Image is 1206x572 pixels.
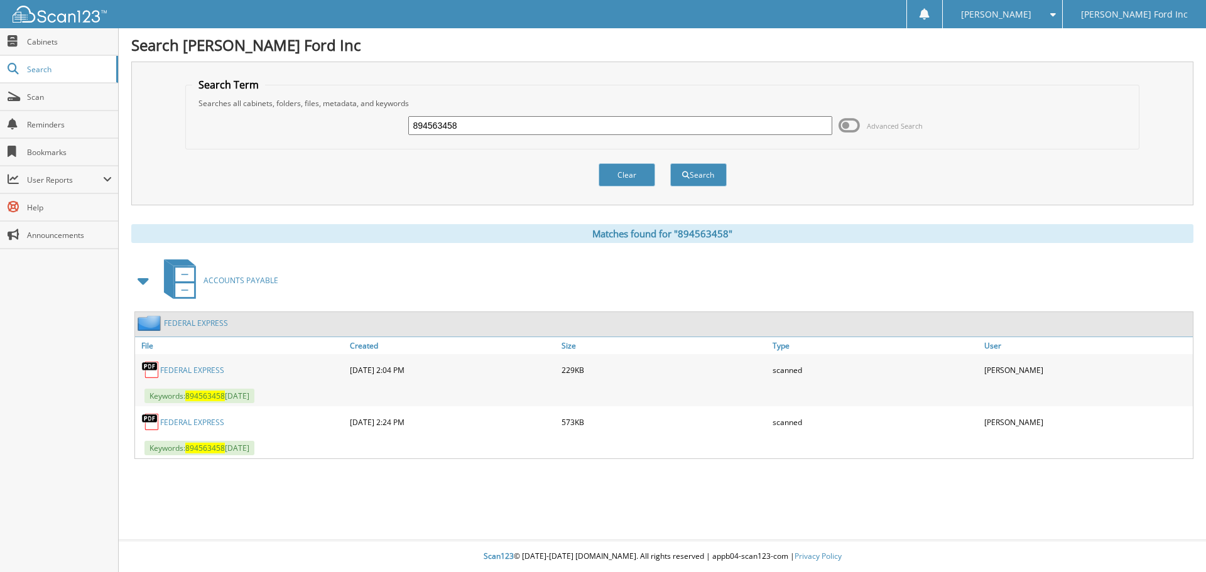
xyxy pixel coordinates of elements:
[867,121,923,131] span: Advanced Search
[347,409,558,434] div: [DATE] 2:24 PM
[185,391,225,401] span: 894563458
[769,357,981,382] div: scanned
[135,337,347,354] a: File
[13,6,107,23] img: scan123-logo-white.svg
[192,78,265,92] legend: Search Term
[558,337,770,354] a: Size
[192,98,1133,109] div: Searches all cabinets, folders, files, metadata, and keywords
[131,224,1193,243] div: Matches found for "894563458"
[558,357,770,382] div: 229KB
[484,551,514,561] span: Scan123
[981,357,1193,382] div: [PERSON_NAME]
[156,256,278,305] a: ACCOUNTS PAYABLE
[981,337,1193,354] a: User
[141,360,160,379] img: PDF.png
[27,92,112,102] span: Scan
[131,35,1193,55] h1: Search [PERSON_NAME] Ford Inc
[27,202,112,213] span: Help
[347,337,558,354] a: Created
[27,36,112,47] span: Cabinets
[27,64,110,75] span: Search
[27,147,112,158] span: Bookmarks
[558,409,770,434] div: 573KB
[185,443,225,453] span: 894563458
[141,413,160,431] img: PDF.png
[599,163,655,186] button: Clear
[347,357,558,382] div: [DATE] 2:04 PM
[769,337,981,354] a: Type
[144,441,254,455] span: Keywords: [DATE]
[670,163,727,186] button: Search
[144,389,254,403] span: Keywords: [DATE]
[160,365,224,375] a: FEDERAL EXPRESS
[138,315,164,331] img: folder2.png
[160,417,224,428] a: FEDERAL EXPRESS
[1081,11,1188,18] span: [PERSON_NAME] Ford Inc
[795,551,842,561] a: Privacy Policy
[961,11,1031,18] span: [PERSON_NAME]
[769,409,981,434] div: scanned
[981,409,1193,434] div: [PERSON_NAME]
[27,119,112,130] span: Reminders
[27,175,103,185] span: User Reports
[164,318,228,328] a: FEDERAL EXPRESS
[204,275,278,286] span: ACCOUNTS PAYABLE
[119,541,1206,572] div: © [DATE]-[DATE] [DOMAIN_NAME]. All rights reserved | appb04-scan123-com |
[27,230,112,240] span: Announcements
